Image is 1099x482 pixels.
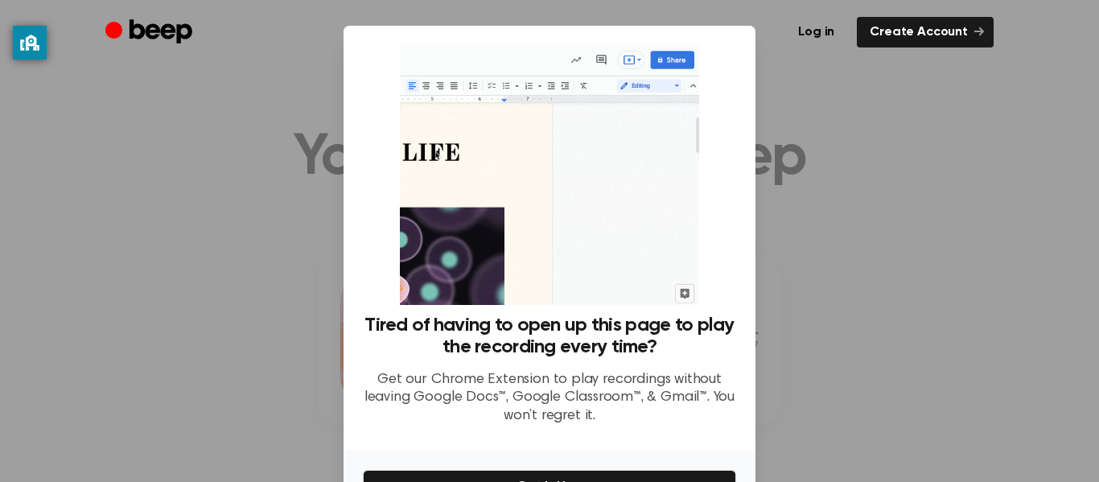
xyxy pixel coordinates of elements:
[857,17,994,47] a: Create Account
[785,17,847,47] a: Log in
[363,371,736,426] p: Get our Chrome Extension to play recordings without leaving Google Docs™, Google Classroom™, & Gm...
[13,26,47,60] button: privacy banner
[363,315,736,358] h3: Tired of having to open up this page to play the recording every time?
[105,17,196,48] a: Beep
[400,45,698,305] img: Beep extension in action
